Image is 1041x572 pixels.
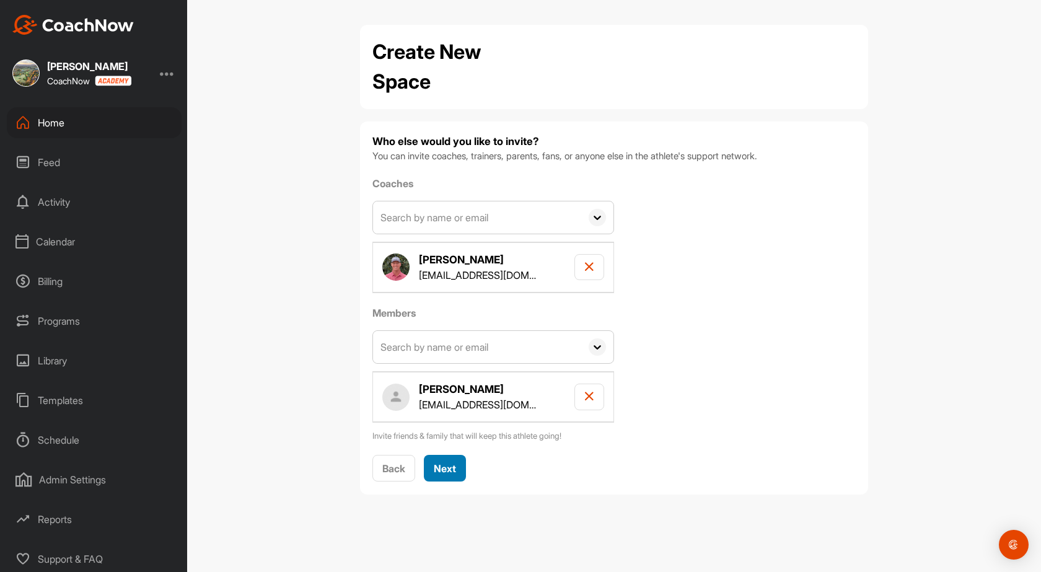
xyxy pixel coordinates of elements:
span: Next [434,462,456,475]
input: Search by name or email [373,331,581,363]
div: [PERSON_NAME] [47,61,131,71]
h4: Who else would you like to invite? [372,134,856,149]
div: Admin Settings [7,464,182,495]
div: Programs [7,306,182,337]
div: Templates [7,385,182,416]
div: Feed [7,147,182,178]
input: Search by name or email [373,201,581,234]
div: Reports [7,504,182,535]
div: Open Intercom Messenger [999,530,1029,560]
p: Invite friends & family that will keep this athlete going! [372,430,614,442]
div: Schedule [7,425,182,455]
p: You can invite coaches, trainers, parents, fans, or anyone else in the athlete's support network. [372,149,856,164]
div: Activity [7,187,182,218]
span: Back [382,462,405,475]
img: square_2b305e28227600b036f0274c1e170be2.jpg [12,59,40,87]
h4: [PERSON_NAME] [419,252,537,268]
div: CoachNow [47,76,131,86]
div: Calendar [7,226,182,257]
img: CoachNow [12,15,134,35]
p: [EMAIL_ADDRESS][DOMAIN_NAME] [419,397,537,412]
div: Billing [7,266,182,297]
h2: Create New Space [372,37,540,97]
div: Library [7,345,182,376]
img: CoachNow acadmey [95,76,131,86]
label: Members [372,306,614,320]
h4: [PERSON_NAME] [419,382,537,397]
img: author [382,384,410,411]
label: Coaches [372,176,614,191]
button: Back [372,455,415,482]
button: Next [424,455,466,482]
p: [EMAIL_ADDRESS][DOMAIN_NAME] [419,268,537,283]
img: author [382,253,410,281]
div: Home [7,107,182,138]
